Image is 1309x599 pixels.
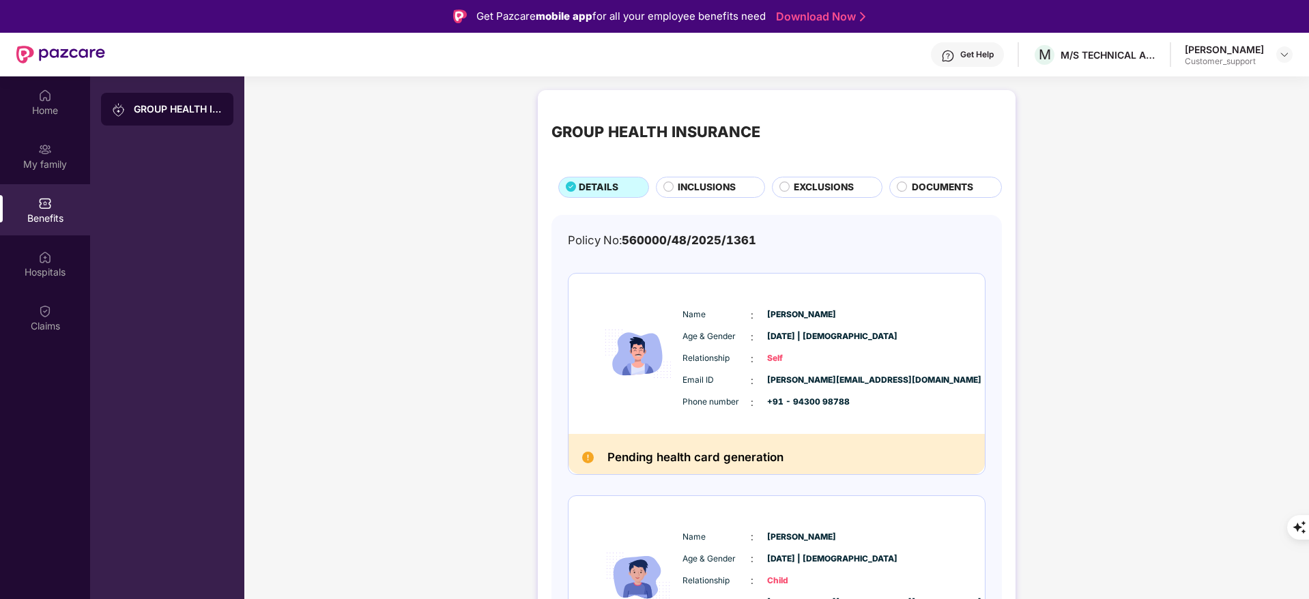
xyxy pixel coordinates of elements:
[1185,56,1264,67] div: Customer_support
[38,196,52,210] img: svg+xml;base64,PHN2ZyBpZD0iQmVuZWZpdHMiIHhtbG5zPSJodHRwOi8vd3d3LnczLm9yZy8yMDAwL3N2ZyIgd2lkdGg9Ij...
[767,330,835,343] span: [DATE] | [DEMOGRAPHIC_DATA]
[682,352,751,365] span: Relationship
[38,250,52,264] img: svg+xml;base64,PHN2ZyBpZD0iSG9zcGl0YWxzIiB4bWxucz0iaHR0cDovL3d3dy53My5vcmcvMjAwMC9zdmciIHdpZHRoPS...
[476,8,766,25] div: Get Pazcare for all your employee benefits need
[682,553,751,566] span: Age & Gender
[38,304,52,318] img: svg+xml;base64,PHN2ZyBpZD0iQ2xhaW0iIHhtbG5zPSJodHRwOi8vd3d3LnczLm9yZy8yMDAwL3N2ZyIgd2lkdGg9IjIwIi...
[751,529,753,544] span: :
[622,233,756,247] span: 560000/48/2025/1361
[860,10,865,24] img: Stroke
[751,351,753,366] span: :
[112,103,126,117] img: svg+xml;base64,PHN2ZyB3aWR0aD0iMjAiIGhlaWdodD0iMjAiIHZpZXdCb3g9IjAgMCAyMCAyMCIgZmlsbD0ibm9uZSIgeG...
[536,10,592,23] strong: mobile app
[912,180,973,195] span: DOCUMENTS
[767,374,835,387] span: [PERSON_NAME][EMAIL_ADDRESS][DOMAIN_NAME]
[767,396,835,409] span: +91 - 94300 98788
[682,574,751,587] span: Relationship
[1061,48,1156,61] div: M/S TECHNICAL ASSOCIATES LTD
[751,395,753,410] span: :
[582,452,594,463] img: Pending
[751,330,753,345] span: :
[607,448,783,467] h2: Pending health card generation
[1279,49,1290,60] img: svg+xml;base64,PHN2ZyBpZD0iRHJvcGRvd24tMzJ4MzIiIHhtbG5zPSJodHRwOi8vd3d3LnczLm9yZy8yMDAwL3N2ZyIgd2...
[751,308,753,323] span: :
[682,396,751,409] span: Phone number
[767,553,835,566] span: [DATE] | [DEMOGRAPHIC_DATA]
[751,573,753,588] span: :
[1185,43,1264,56] div: [PERSON_NAME]
[1039,46,1051,63] span: M
[767,352,835,365] span: Self
[682,531,751,544] span: Name
[134,102,222,116] div: GROUP HEALTH INSURANCE
[960,49,994,60] div: Get Help
[568,231,756,249] div: Policy No:
[767,531,835,544] span: [PERSON_NAME]
[682,374,751,387] span: Email ID
[794,180,854,195] span: EXCLUSIONS
[767,574,835,587] span: Child
[597,287,679,420] img: icon
[678,180,736,195] span: INCLUSIONS
[16,46,105,63] img: New Pazcare Logo
[38,89,52,102] img: svg+xml;base64,PHN2ZyBpZD0iSG9tZSIgeG1sbnM9Imh0dHA6Ly93d3cudzMub3JnLzIwMDAvc3ZnIiB3aWR0aD0iMjAiIG...
[941,49,955,63] img: svg+xml;base64,PHN2ZyBpZD0iSGVscC0zMngzMiIgeG1sbnM9Imh0dHA6Ly93d3cudzMub3JnLzIwMDAvc3ZnIiB3aWR0aD...
[579,180,618,195] span: DETAILS
[682,308,751,321] span: Name
[38,143,52,156] img: svg+xml;base64,PHN2ZyB3aWR0aD0iMjAiIGhlaWdodD0iMjAiIHZpZXdCb3g9IjAgMCAyMCAyMCIgZmlsbD0ibm9uZSIgeG...
[682,330,751,343] span: Age & Gender
[751,373,753,388] span: :
[551,120,760,143] div: GROUP HEALTH INSURANCE
[776,10,861,24] a: Download Now
[767,308,835,321] span: [PERSON_NAME]
[751,551,753,566] span: :
[453,10,467,23] img: Logo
